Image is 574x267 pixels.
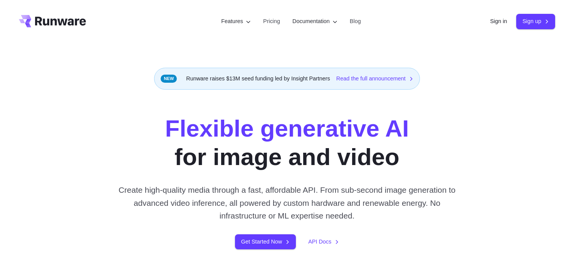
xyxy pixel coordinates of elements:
[235,234,296,249] a: Get Started Now
[336,74,413,83] a: Read the full announcement
[221,17,251,26] label: Features
[154,68,420,90] div: Runware raises $13M seed funding led by Insight Partners
[263,17,280,26] a: Pricing
[308,237,339,246] a: API Docs
[165,114,409,171] h1: for image and video
[516,14,555,29] a: Sign up
[116,184,459,222] p: Create high-quality media through a fast, affordable API. From sub-second image generation to adv...
[19,15,86,27] a: Go to /
[490,17,507,26] a: Sign in
[350,17,361,26] a: Blog
[165,115,409,142] strong: Flexible generative AI
[292,17,337,26] label: Documentation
